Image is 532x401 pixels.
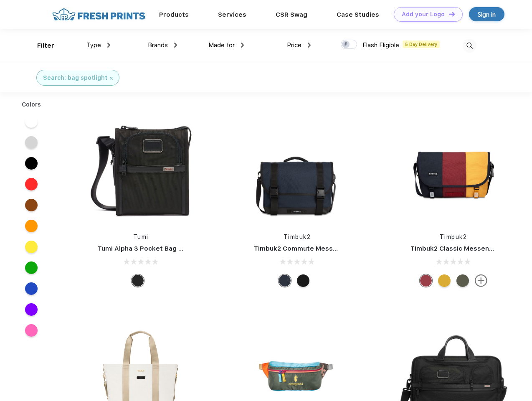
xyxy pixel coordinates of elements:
a: Timbuk2 Commute Messenger Bag [254,245,366,252]
img: dropdown.png [107,43,110,48]
img: dropdown.png [241,43,244,48]
img: func=resize&h=266 [241,113,352,224]
div: Eco Black [297,274,309,287]
span: Made for [208,41,235,49]
span: Flash Eligible [362,41,399,49]
div: Eco Army [456,274,469,287]
span: 5 Day Delivery [403,41,440,48]
a: Timbuk2 [284,233,311,240]
img: filter_cancel.svg [110,77,113,80]
img: dropdown.png [174,43,177,48]
div: Add your Logo [402,11,445,18]
img: fo%20logo%202.webp [50,7,148,22]
div: Eco Amber [438,274,451,287]
a: Tumi Alpha 3 Pocket Bag Small [98,245,195,252]
div: Sign in [478,10,496,19]
div: Eco Bookish [420,274,432,287]
a: Sign in [469,7,504,21]
span: Type [86,41,101,49]
a: Timbuk2 Classic Messenger Bag [410,245,514,252]
a: Timbuk2 [440,233,467,240]
img: func=resize&h=266 [85,113,196,224]
div: Filter [37,41,54,51]
img: more.svg [475,274,487,287]
span: Price [287,41,301,49]
a: Products [159,11,189,18]
div: Eco Nautical [279,274,291,287]
img: func=resize&h=266 [398,113,509,224]
div: Colors [15,100,48,109]
div: Search: bag spotlight [43,74,107,82]
img: dropdown.png [308,43,311,48]
div: Black [132,274,144,287]
img: desktop_search.svg [463,39,476,53]
span: Brands [148,41,168,49]
a: Tumi [133,233,149,240]
img: DT [449,12,455,16]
